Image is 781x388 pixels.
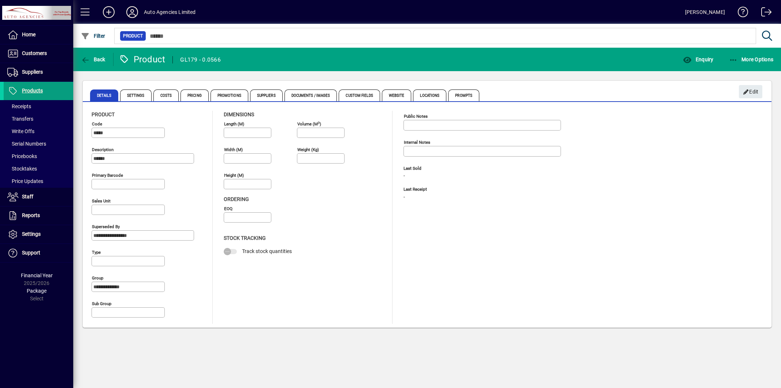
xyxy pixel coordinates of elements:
[119,54,166,65] div: Product
[4,162,73,175] a: Stocktakes
[123,32,143,40] span: Product
[4,113,73,125] a: Transfers
[297,147,319,152] mat-label: Weight (Kg)
[144,6,196,18] div: Auto Agencies Limited
[92,198,111,204] mat-label: Sales unit
[4,150,73,162] a: Pricebooks
[22,212,40,218] span: Reports
[756,1,772,25] a: Logout
[81,56,105,62] span: Back
[21,272,53,278] span: Financial Year
[732,1,748,25] a: Knowledge Base
[81,33,105,39] span: Filter
[92,301,111,306] mat-label: Sub group
[22,32,36,37] span: Home
[92,224,120,229] mat-label: Superseded by
[297,121,321,127] mat-label: Volume (m )
[180,54,221,66] div: GL179 - 0.0566
[4,44,73,63] a: Customers
[224,147,243,152] mat-label: Width (m)
[413,89,446,101] span: Locations
[448,89,479,101] span: Prompts
[90,89,118,101] span: Details
[4,225,73,244] a: Settings
[92,111,115,117] span: Product
[4,125,73,138] a: Write Offs
[318,121,320,124] sup: 3
[743,86,759,98] span: Edit
[4,138,73,150] a: Serial Numbers
[22,50,47,56] span: Customers
[22,88,43,94] span: Products
[7,128,34,134] span: Write Offs
[92,275,103,281] mat-label: Group
[4,100,73,113] a: Receipts
[4,206,73,225] a: Reports
[92,173,123,178] mat-label: Primary barcode
[120,6,144,19] button: Profile
[97,6,120,19] button: Add
[7,166,37,172] span: Stocktakes
[92,147,114,152] mat-label: Description
[739,85,762,98] button: Edit
[7,153,37,159] span: Pricebooks
[7,116,33,122] span: Transfers
[403,187,513,192] span: Last Receipt
[7,141,46,147] span: Serial Numbers
[79,29,107,43] button: Filter
[73,53,114,66] app-page-header-button: Back
[224,206,233,211] mat-label: EOQ
[729,56,774,62] span: More Options
[339,89,380,101] span: Custom Fields
[224,235,266,241] span: Stock Tracking
[22,250,40,256] span: Support
[224,121,244,127] mat-label: Length (m)
[4,63,73,81] a: Suppliers
[7,103,31,109] span: Receipts
[250,89,283,101] span: Suppliers
[404,114,428,119] mat-label: Public Notes
[403,173,405,179] span: -
[120,89,152,101] span: Settings
[284,89,337,101] span: Documents / Images
[4,175,73,187] a: Price Updates
[224,173,244,178] mat-label: Height (m)
[22,69,43,75] span: Suppliers
[224,111,254,117] span: Dimensions
[153,89,179,101] span: Costs
[404,140,430,145] mat-label: Internal Notes
[4,188,73,206] a: Staff
[685,6,725,18] div: [PERSON_NAME]
[4,26,73,44] a: Home
[92,121,102,127] mat-label: Code
[22,194,33,200] span: Staff
[681,53,715,66] button: Enquiry
[382,89,412,101] span: Website
[79,53,107,66] button: Back
[27,288,47,294] span: Package
[92,250,101,255] mat-label: Type
[403,194,405,200] span: -
[683,56,713,62] span: Enquiry
[181,89,209,101] span: Pricing
[4,244,73,262] a: Support
[403,166,513,171] span: Last Sold
[224,196,249,202] span: Ordering
[242,248,292,254] span: Track stock quantities
[22,231,41,237] span: Settings
[211,89,248,101] span: Promotions
[7,178,43,184] span: Price Updates
[727,53,776,66] button: More Options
